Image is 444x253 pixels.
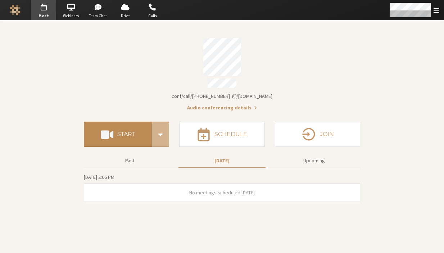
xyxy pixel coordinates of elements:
button: Start [84,122,152,147]
span: No meetings scheduled [DATE] [189,189,255,196]
h4: Join [320,131,334,137]
section: Account details [84,33,360,112]
span: Drive [113,13,138,19]
button: Schedule [179,122,264,147]
button: Copy my meeting room linkCopy my meeting room link [172,92,272,100]
div: Start conference options [152,122,169,147]
button: Audio conferencing details [187,104,257,112]
span: Team Chat [86,13,111,19]
h4: Start [117,131,135,137]
span: Webinars [58,13,83,19]
button: [DATE] [178,154,266,167]
button: Join [275,122,360,147]
span: Copy my meeting room link [172,93,272,99]
button: Past [86,154,173,167]
span: [DATE] 2:06 PM [84,174,114,180]
img: Iotum [10,5,21,15]
span: Meet [31,13,56,19]
h4: Schedule [214,131,247,137]
button: Upcoming [271,154,358,167]
span: Calls [140,13,165,19]
section: Today's Meetings [84,173,360,202]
